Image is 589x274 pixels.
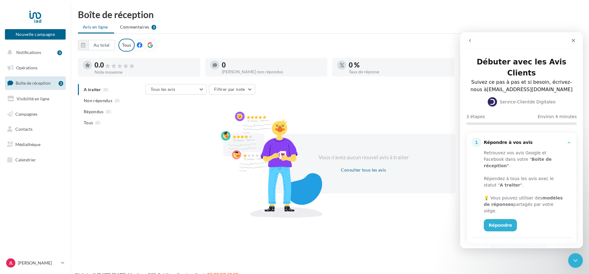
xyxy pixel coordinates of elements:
[152,25,156,30] div: 3
[57,50,62,55] div: 3
[209,84,255,95] button: Filtrer par note
[88,40,115,50] button: Au total
[106,109,111,114] span: (0)
[349,62,450,68] div: 0 %
[15,157,36,162] span: Calendrier
[24,212,86,218] button: Marquer comme terminée
[4,46,64,59] button: Notifications 3
[4,76,67,90] a: Boîte de réception3
[59,81,63,86] div: 3
[115,98,120,103] span: (0)
[78,10,582,19] div: Boîte de réception
[84,120,93,126] span: Tous
[4,153,67,166] a: Calendrier
[78,40,115,50] button: Au total
[94,62,195,69] div: 0.0
[338,166,388,174] button: Consulter tous les avis
[222,70,323,74] div: [PERSON_NAME] non répondus
[120,24,149,30] span: Commentaires
[15,142,40,147] span: Médiathèque
[15,126,33,132] span: Contacts
[95,120,101,125] span: (0)
[118,39,135,52] div: Tous
[16,65,37,70] span: Opérations
[4,92,67,105] a: Visibilité en ligne
[18,260,59,266] p: [PERSON_NAME]
[84,98,112,104] span: Non répondus
[17,96,49,101] span: Visibilité en ligne
[4,123,67,136] a: Contacts
[5,257,66,269] a: JL [PERSON_NAME]
[311,153,416,161] div: Vous n'avez aucun nouvel avis à traiter
[4,138,67,151] a: Médiathèque
[94,70,195,74] div: Note moyenne
[568,253,583,268] iframe: Intercom live chat
[4,61,67,74] a: Opérations
[460,32,583,248] iframe: Intercom live chat
[349,70,450,74] div: Taux de réponse
[16,50,41,55] span: Notifications
[222,62,323,68] div: 0
[15,111,37,116] span: Campagnes
[9,260,13,266] span: JL
[145,84,207,95] button: Tous les avis
[84,109,104,115] span: Répondus
[4,108,67,121] a: Campagnes
[5,29,66,40] button: Nouvelle campagne
[151,87,175,92] span: Tous les avis
[16,80,51,86] span: Boîte de réception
